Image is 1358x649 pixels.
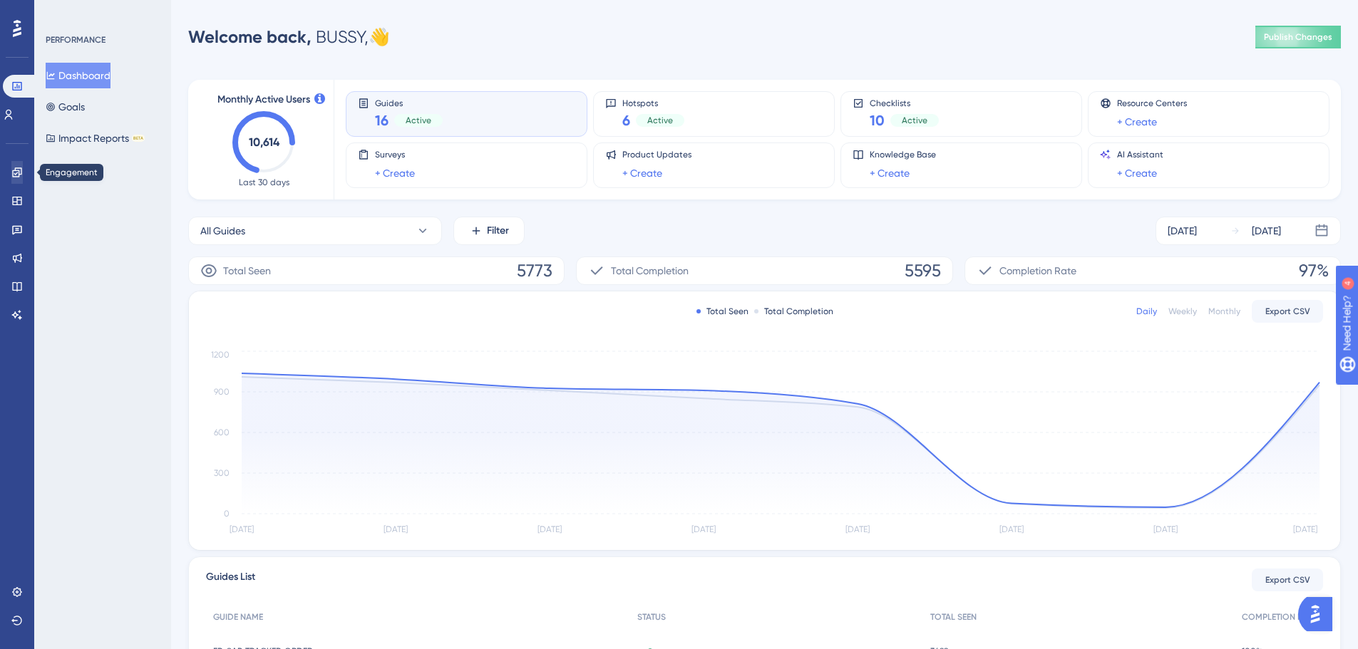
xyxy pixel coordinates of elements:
[214,387,230,397] tspan: 900
[214,468,230,478] tspan: 300
[1136,306,1157,317] div: Daily
[870,110,885,130] span: 10
[188,217,442,245] button: All Guides
[1298,593,1341,635] iframe: UserGuiding AI Assistant Launcher
[1242,611,1316,623] span: COMPLETION RATE
[99,7,103,19] div: 4
[1153,524,1178,534] tspan: [DATE]
[46,94,85,120] button: Goals
[375,149,415,160] span: Surveys
[999,524,1024,534] tspan: [DATE]
[46,125,145,151] button: Impact ReportsBETA
[845,524,870,534] tspan: [DATE]
[622,149,691,160] span: Product Updates
[905,259,941,282] span: 5595
[647,115,673,126] span: Active
[46,63,110,88] button: Dashboard
[249,135,280,149] text: 10,614
[223,262,271,279] span: Total Seen
[1293,524,1317,534] tspan: [DATE]
[188,26,390,48] div: BUSSY, 👋
[517,259,552,282] span: 5773
[637,611,666,623] span: STATUS
[754,306,833,317] div: Total Completion
[453,217,525,245] button: Filter
[622,110,630,130] span: 6
[691,524,716,534] tspan: [DATE]
[230,524,254,534] tspan: [DATE]
[239,177,289,188] span: Last 30 days
[384,524,408,534] tspan: [DATE]
[1117,149,1163,160] span: AI Assistant
[132,135,145,142] div: BETA
[1208,306,1240,317] div: Monthly
[214,427,230,437] tspan: 600
[611,262,689,279] span: Total Completion
[537,524,562,534] tspan: [DATE]
[1117,165,1157,182] a: + Create
[696,306,749,317] div: Total Seen
[46,34,106,46] div: PERFORMANCE
[211,350,230,360] tspan: 1200
[375,110,389,130] span: 16
[188,26,312,47] span: Welcome back,
[224,509,230,519] tspan: 0
[1252,568,1323,591] button: Export CSV
[206,568,255,591] span: Guides List
[1265,306,1310,317] span: Export CSV
[1117,98,1187,109] span: Resource Centers
[902,115,927,126] span: Active
[1255,26,1341,48] button: Publish Changes
[870,165,910,182] a: + Create
[1264,31,1332,43] span: Publish Changes
[1299,259,1329,282] span: 97%
[34,4,89,21] span: Need Help?
[375,98,443,108] span: Guides
[1252,300,1323,323] button: Export CSV
[622,165,662,182] a: + Create
[1117,113,1157,130] a: + Create
[999,262,1076,279] span: Completion Rate
[200,222,245,239] span: All Guides
[1265,574,1310,586] span: Export CSV
[375,165,415,182] a: + Create
[217,91,310,108] span: Monthly Active Users
[930,611,977,623] span: TOTAL SEEN
[406,115,431,126] span: Active
[1168,306,1197,317] div: Weekly
[213,611,263,623] span: GUIDE NAME
[487,222,509,239] span: Filter
[870,149,936,160] span: Knowledge Base
[870,98,939,108] span: Checklists
[1252,222,1281,239] div: [DATE]
[622,98,684,108] span: Hotspots
[1168,222,1197,239] div: [DATE]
